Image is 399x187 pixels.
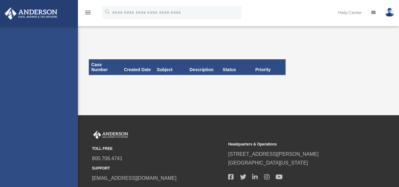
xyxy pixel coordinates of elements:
th: Case Number [89,59,122,75]
th: Status [220,59,253,75]
a: [GEOGRAPHIC_DATA][US_STATE] [228,160,308,165]
a: menu [84,11,92,16]
small: SUPPORT [92,165,224,172]
th: Description [187,59,220,75]
a: [EMAIL_ADDRESS][DOMAIN_NAME] [92,175,176,181]
th: Priority [253,59,286,75]
img: User Pic [385,8,394,17]
img: Anderson Advisors Platinum Portal [3,7,59,20]
small: Headquarters & Operations [228,141,360,148]
th: Subject [154,59,187,75]
a: 800.706.4741 [92,156,123,161]
img: Anderson Advisors Platinum Portal [92,131,129,139]
i: menu [84,9,92,16]
a: [STREET_ADDRESS][PERSON_NAME] [228,151,319,157]
i: search [104,8,111,15]
small: TOLL FREE [92,145,224,152]
th: Created Date [122,59,154,75]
